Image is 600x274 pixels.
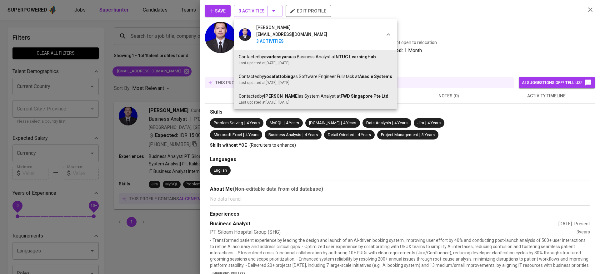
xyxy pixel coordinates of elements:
[239,60,392,66] div: Last updated at [DATE] , [DATE]
[341,94,388,99] span: FWD Singapore Pte Ltd
[239,93,392,100] div: Contacted by as System Analyst at
[256,31,327,38] div: [EMAIL_ADDRESS][DOMAIN_NAME]
[264,94,299,99] b: [PERSON_NAME]
[359,74,392,79] span: Anacle Systems
[256,38,327,45] b: 3 Activities
[239,54,392,60] div: Contacted by as Business Analyst at
[234,19,397,50] div: [PERSON_NAME][EMAIL_ADDRESS][DOMAIN_NAME]3 Activities
[264,54,291,59] b: evadessyana
[239,73,392,80] div: Contacted by as Software Engineer Fullstack at
[256,24,291,31] span: [PERSON_NAME]
[239,100,392,105] div: Last updated at [DATE] , [DATE]
[239,28,251,41] img: 01085943d9db948709334091fdad692c.jpg
[264,74,293,79] b: yosafattobing
[239,80,392,86] div: Last updated at [DATE] , [DATE]
[336,54,376,59] span: NTUC LearningHub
